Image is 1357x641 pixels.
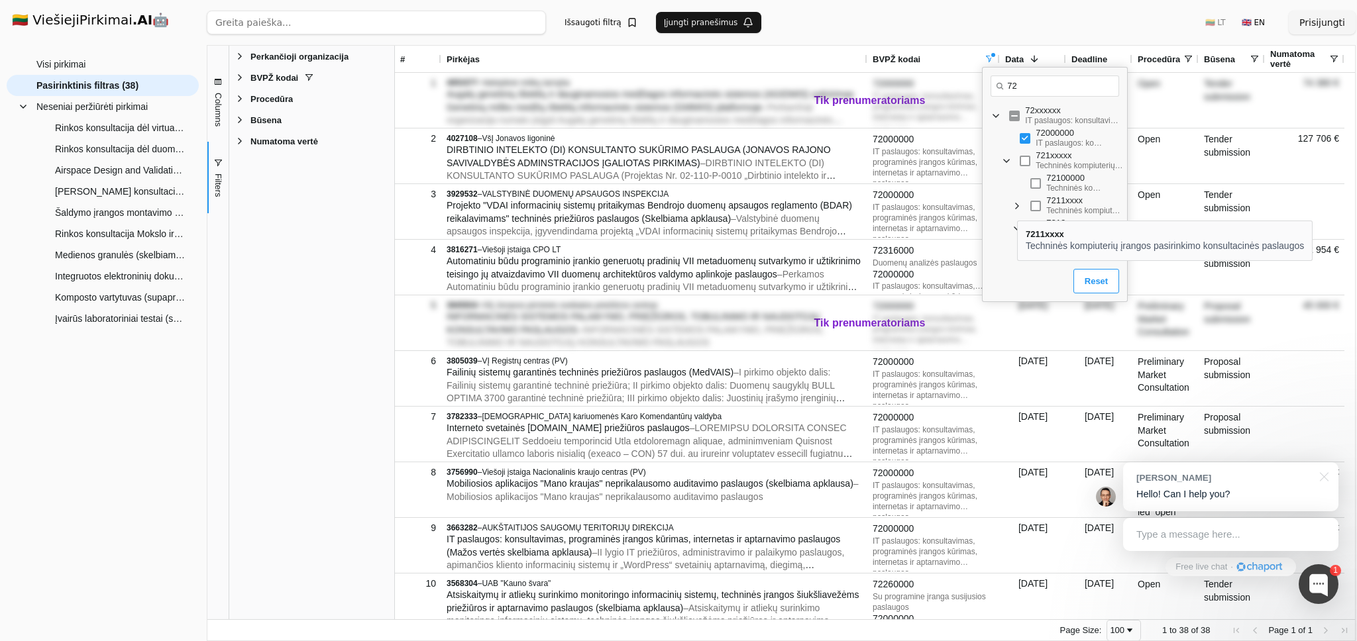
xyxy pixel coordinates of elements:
[1169,625,1177,635] span: to
[1289,11,1356,34] button: Prisijungti
[36,54,85,74] span: Visi pirkimai
[1000,462,1066,517] div: [DATE]
[1265,73,1344,128] div: 74 380 €
[1046,263,1140,273] div: 7213xxxx
[1066,518,1132,573] div: [DATE]
[447,579,478,588] span: 3568304
[1132,240,1199,295] div: Open
[1057,250,1106,261] div: Techninės kompiuterių įrangos atstatymo po gedimų konsultacinės paslaugos
[1036,138,1106,148] div: IT paslaugos: konsultavimas, programinės įrangos kūrimas, internetas ir aptarnavimo paslaugos
[400,185,436,204] div: 3
[656,12,762,33] button: Įjungti pranešimus
[447,422,690,433] span: Interneto svetainės [DOMAIN_NAME] priežiūros paslaugos
[447,189,862,199] div: –
[873,300,995,313] div: 72000000
[55,118,186,138] span: Rinkos konsultacija dėl virtualių 3D ekspozicinių patirčių sukūrimo su interaktyviais 3D eksponatais
[1025,115,1124,126] div: IT paslaugos: konsultavimas, programinės įrangos kūrimas, internetas ir aptarnavimo paslaugos
[1025,105,1140,115] div: 72xxxxxx
[250,52,349,62] span: Perkančioji organizacija
[1166,558,1295,576] a: Free live chat·
[482,523,673,532] span: AUKŠTAITIJOS SAUGOMŲ TERITORIJŲ DIREKCIJA
[873,202,995,234] div: IT paslaugos: konsultavimas, programinės įrangos kūrimas, internetas ir aptarnavimo paslaugos
[229,46,394,152] div: Filter List 5 Filters
[447,244,862,255] div: –
[1265,128,1344,183] div: 127 706 €
[447,578,862,589] div: –
[447,256,861,279] span: Automatiniu būdu programinio įrankio generuotų pradinių VII metaduomenų sutvarkymo ir užtikrinimo...
[873,411,995,424] div: 72000000
[873,133,995,146] div: 72000000
[1199,407,1265,462] div: Proposal submission
[1201,625,1210,635] span: 38
[447,467,862,477] div: –
[400,574,436,593] div: 10
[400,74,436,93] div: 1
[873,258,995,268] div: Duomenų analizės paslaugos
[400,296,436,315] div: 5
[447,411,862,422] div: –
[873,146,995,178] div: IT paslaugos: konsultavimas, programinės įrangos kūrimas, internetas ir aptarnavimo paslaugos
[1046,228,1124,238] div: Techninės kompiuterių įrangos atstatymo po gedimų konsultacinės paslaugos
[447,269,861,305] span: – Perkamos Automatiniu būdu programinio įrankio generuotų pradinių VII metaduomenų sutvarkymo ir ...
[400,129,436,148] div: 2
[400,54,405,64] span: #
[482,134,555,143] span: VšĮ Jonavos ligoninė
[447,547,844,583] span: – II lygio IT priežiūros, administravimo ir palaikymo paslaugos, apimančios kliento informacinių ...
[1291,625,1295,635] span: 1
[1046,195,1140,205] div: 7211xxxx
[55,245,186,265] span: Medienos granulės (skelbiamas apklausa)
[55,266,186,286] span: Integruotos elektroninių dokumentų sudarymo ir tikrinimo platformos veikimo stebėjimo, priežiūros...
[1179,625,1188,635] span: 38
[250,136,318,146] span: Numatoma vertė
[213,93,223,126] span: Columns
[447,200,852,224] span: Projekto "VDAI informacinių sistemų pritaikymas Bendrojo duomenų apsaugos reglamento (BDAR) reika...
[400,407,436,426] div: 7
[1136,487,1325,501] p: Hello! Can I help you?
[873,578,995,591] div: 72260000
[447,134,478,143] span: 4027108
[1308,625,1313,635] span: 1
[447,356,478,366] span: 3805039
[213,173,223,197] span: Filters
[1066,407,1132,462] div: [DATE]
[1036,160,1124,171] div: Techninės kompiuterių įrangos konsultacinės paslaugos
[1268,625,1288,635] span: Page
[873,281,995,291] div: IT paslaugos: konsultavimas, programinės įrangos kūrimas, internetas ir aptarnavimo paslaugos
[873,77,995,91] div: 72000000
[873,244,995,258] div: 72316000
[1000,573,1066,628] div: [DATE]
[873,467,995,480] div: 72000000
[1199,73,1265,128] div: Tender submission
[1000,351,1066,406] div: [DATE]
[400,463,436,482] div: 8
[1132,295,1199,350] div: Preliminary Market Consultation
[1204,54,1235,64] span: Būsena
[447,77,862,88] div: –
[1199,295,1265,350] div: Proposal submission
[447,300,862,311] div: –
[447,523,478,532] span: 3663282
[1066,462,1132,517] div: [DATE]
[482,189,669,199] span: VALSTYBINĖ DUOMENŲ APSAUGOS INSPEKCIJA
[482,468,645,477] span: Viešoji įstaiga Nacionalinis kraujo centras (PV)
[1096,487,1116,507] img: Jonas
[982,67,1128,303] div: Column Filter
[1265,295,1344,350] div: 45 000 €
[873,356,995,369] div: 72000000
[447,78,478,87] span: 4053377
[1046,218,1140,228] div: 7212xxxx
[1073,269,1119,294] button: Reset
[55,309,186,328] span: Įvairūs laboratoriniai testai (skelbiama apklausa)
[1036,150,1140,160] div: 721xxxxx
[55,160,186,180] span: Airspace Design and Validation Tool software Oro erdvės projektavimo programinė įranga ir validav...
[447,133,862,144] div: –
[447,356,862,366] div: –
[1132,351,1199,406] div: Preliminary Market Consultation
[250,94,293,104] span: Procedūra
[447,478,859,502] span: – Mobiliosios aplikacijos "Mano kraujas" neprikalausomo auditavimo paslaugos
[1298,625,1305,635] span: of
[447,367,733,377] span: Failinių sistemų garantinės techninės priežiūros paslaugos (MedVAIS)
[400,240,436,260] div: 4
[873,91,995,123] div: IT paslaugos: konsultavimas, programinės įrangos kūrimas, internetas ir aptarnavimo paslaugos
[1060,625,1102,635] div: Page Size:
